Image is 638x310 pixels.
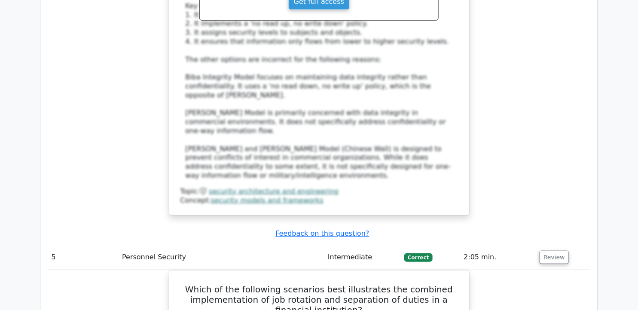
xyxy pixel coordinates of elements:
[461,245,537,270] td: 2:05 min.
[211,196,324,204] a: security models and frameworks
[180,196,458,205] div: Concept:
[324,245,401,270] td: Intermediate
[48,245,119,270] td: 5
[209,187,339,195] a: security architecture and engineering
[404,253,432,262] span: Correct
[119,245,324,270] td: Personnel Security
[180,187,458,196] div: Topic:
[540,251,569,264] button: Review
[275,229,369,237] a: Feedback on this question?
